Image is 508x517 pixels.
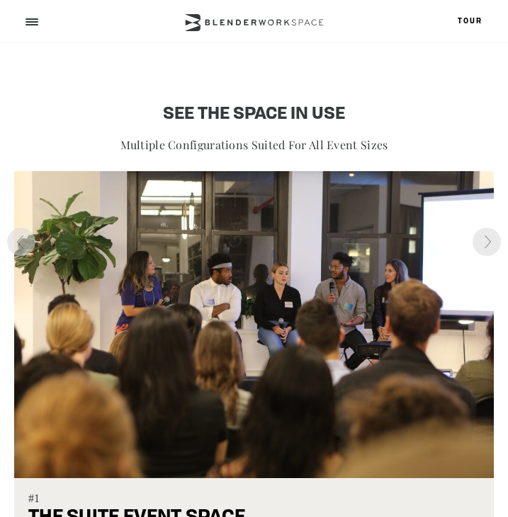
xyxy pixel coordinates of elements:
p: Multiple configurations suited for all event sizes [14,136,494,153]
a: Tour [458,18,482,25]
h4: See the space in use [14,101,494,128]
iframe: To enrich screen reader interactions, please activate Accessibility in Grammarly extension settings [437,449,508,517]
div: Chat Widget [437,449,508,517]
span: #1 [28,492,40,504]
